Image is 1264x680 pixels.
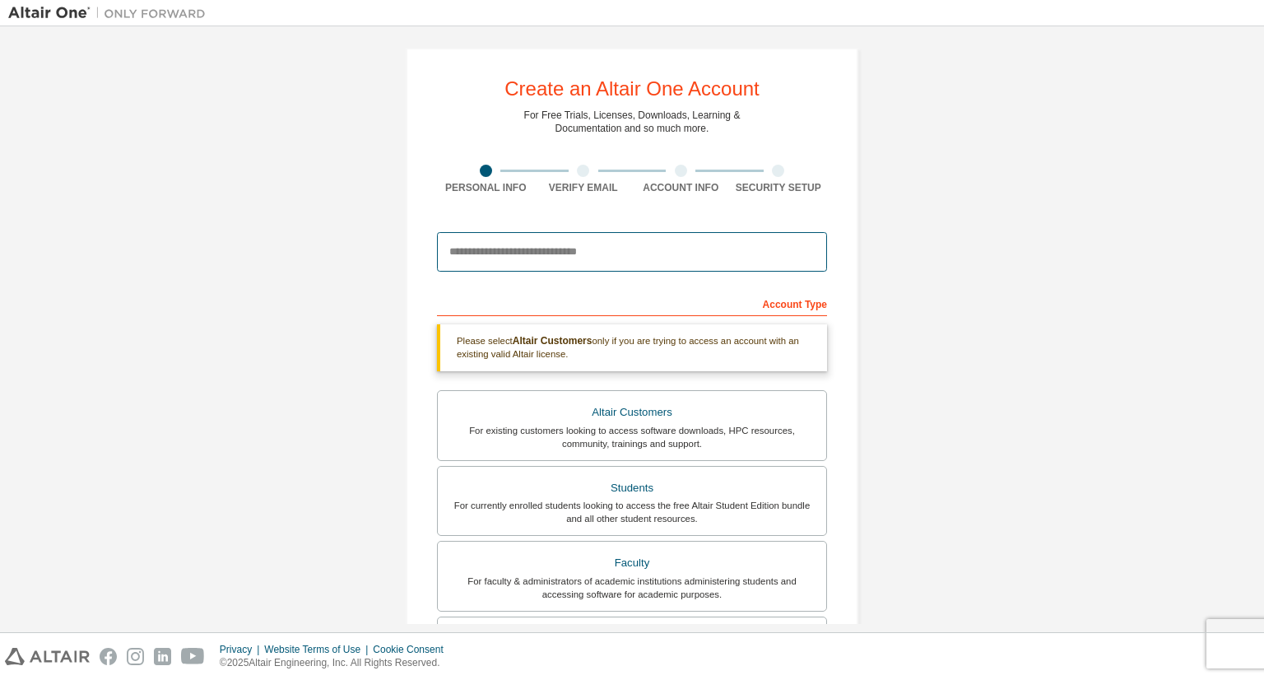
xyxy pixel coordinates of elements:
[437,324,827,371] div: Please select only if you are trying to access an account with an existing valid Altair license.
[632,181,730,194] div: Account Info
[513,335,592,347] b: Altair Customers
[504,79,760,99] div: Create an Altair One Account
[220,643,264,656] div: Privacy
[100,648,117,665] img: facebook.svg
[730,181,828,194] div: Security Setup
[8,5,214,21] img: Altair One
[524,109,741,135] div: For Free Trials, Licenses, Downloads, Learning & Documentation and so much more.
[448,552,816,575] div: Faculty
[181,648,205,665] img: youtube.svg
[437,290,827,316] div: Account Type
[154,648,171,665] img: linkedin.svg
[448,477,816,500] div: Students
[448,401,816,424] div: Altair Customers
[373,643,453,656] div: Cookie Consent
[448,499,816,525] div: For currently enrolled students looking to access the free Altair Student Edition bundle and all ...
[127,648,144,665] img: instagram.svg
[448,575,816,601] div: For faculty & administrators of academic institutions administering students and accessing softwa...
[5,648,90,665] img: altair_logo.svg
[448,424,816,450] div: For existing customers looking to access software downloads, HPC resources, community, trainings ...
[264,643,373,656] div: Website Terms of Use
[535,181,633,194] div: Verify Email
[437,181,535,194] div: Personal Info
[220,656,453,670] p: © 2025 Altair Engineering, Inc. All Rights Reserved.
